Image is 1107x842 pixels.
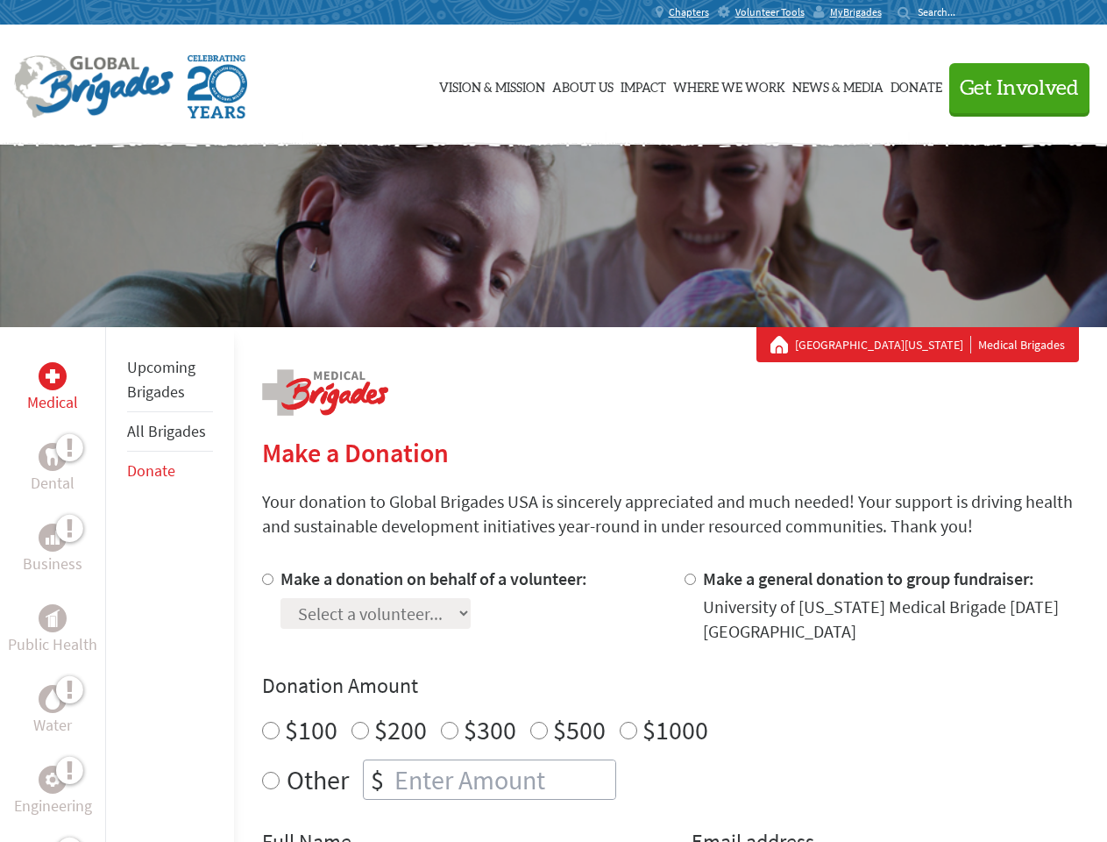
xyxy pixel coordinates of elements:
img: logo-medical.png [262,369,388,416]
label: Make a general donation to group fundraiser: [703,567,1034,589]
label: $200 [374,713,427,746]
img: Business [46,531,60,545]
a: News & Media [792,41,883,129]
p: Business [23,552,82,576]
h2: Make a Donation [262,437,1079,468]
p: Water [33,713,72,738]
img: Water [46,689,60,709]
img: Engineering [46,773,60,787]
label: $100 [285,713,337,746]
div: Engineering [39,766,67,794]
h4: Donation Amount [262,672,1079,700]
a: About Us [552,41,614,129]
p: Dental [31,471,75,496]
div: Business [39,524,67,552]
img: Dental [46,448,60,465]
button: Get Involved [949,63,1089,113]
p: Engineering [14,794,92,818]
span: MyBrigades [830,5,882,19]
label: Other [287,760,349,800]
img: Medical [46,369,60,383]
p: Your donation to Global Brigades USA is sincerely appreciated and much needed! Your support is dr... [262,489,1079,539]
input: Enter Amount [391,760,615,799]
div: University of [US_STATE] Medical Brigade [DATE] [GEOGRAPHIC_DATA] [703,595,1079,644]
li: All Brigades [127,412,213,452]
a: Donate [891,41,942,129]
div: Water [39,685,67,713]
a: All Brigades [127,421,206,441]
img: Public Health [46,610,60,627]
a: MedicalMedical [27,362,78,415]
a: BusinessBusiness [23,524,82,576]
div: Public Health [39,604,67,632]
input: Search... [918,5,968,18]
label: $1000 [642,713,708,746]
a: DentalDental [31,443,75,496]
label: $500 [553,713,606,746]
a: Where We Work [673,41,785,129]
a: EngineeringEngineering [14,766,92,818]
div: Dental [39,443,67,471]
div: $ [364,760,391,799]
label: Make a donation on behalf of a volunteer: [280,567,587,589]
img: Global Brigades Celebrating 20 Years [188,55,247,118]
p: Public Health [8,632,97,657]
span: Volunteer Tools [735,5,805,19]
span: Chapters [669,5,709,19]
a: Donate [127,460,175,481]
span: Get Involved [960,78,1079,99]
a: Upcoming Brigades [127,357,195,402]
a: Vision & Mission [439,41,545,129]
li: Donate [127,452,213,490]
a: Public HealthPublic Health [8,604,97,657]
div: Medical Brigades [770,336,1065,353]
img: Global Brigades Logo [14,55,174,118]
a: Impact [621,41,666,129]
p: Medical [27,390,78,415]
label: $300 [464,713,516,746]
li: Upcoming Brigades [127,348,213,412]
div: Medical [39,362,67,390]
a: [GEOGRAPHIC_DATA][US_STATE] [795,336,971,353]
a: WaterWater [33,685,72,738]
